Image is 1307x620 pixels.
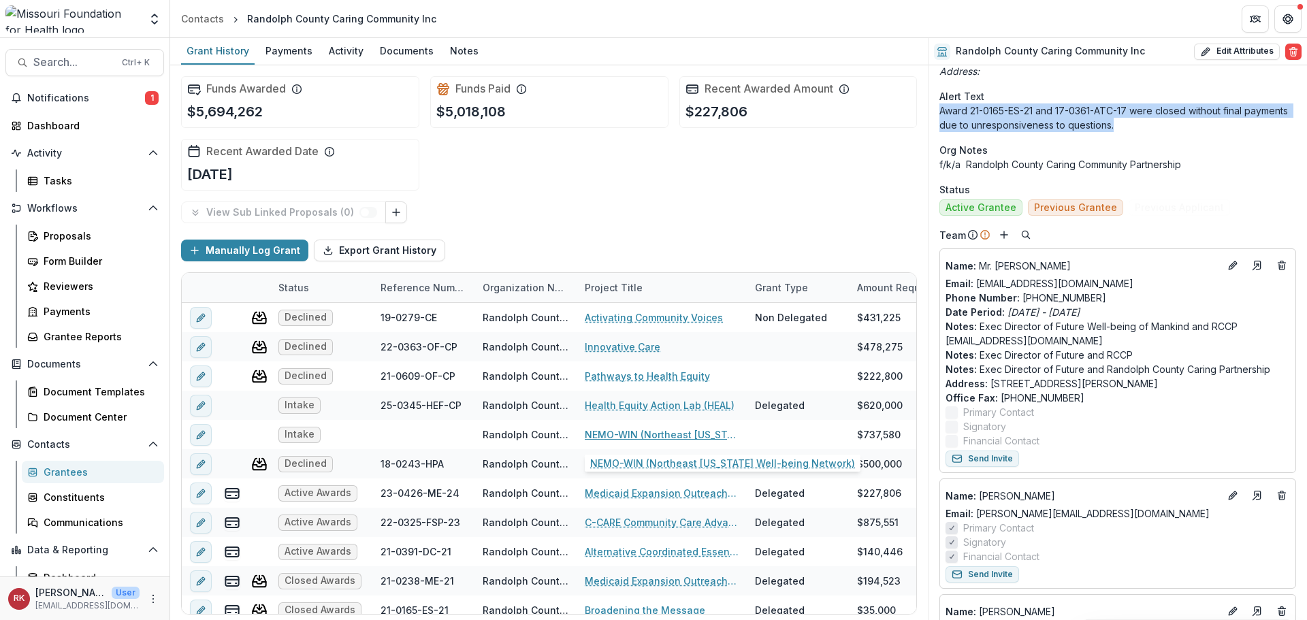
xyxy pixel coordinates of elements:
[963,419,1006,434] span: Signatory
[1007,306,1080,318] i: [DATE] - [DATE]
[1274,257,1290,274] button: Deletes
[323,38,369,65] a: Activity
[44,465,153,479] div: Grantees
[483,340,568,354] div: Randolph County Caring Community Inc
[27,148,142,159] span: Activity
[190,424,212,446] button: edit
[27,93,145,104] span: Notifications
[5,114,164,137] a: Dashboard
[755,603,805,617] div: Delegated
[946,259,1219,273] p: Mr. [PERSON_NAME]
[285,370,327,382] span: Declined
[35,585,106,600] p: [PERSON_NAME]
[939,143,988,157] span: Org Notes
[747,273,849,302] div: Grant Type
[33,56,114,69] span: Search...
[849,280,956,295] div: Amount Requested
[946,349,977,361] span: Notes :
[381,310,437,325] div: 19-0279-CE
[1194,44,1280,60] button: Edit Attributes
[190,570,212,592] button: edit
[1225,257,1241,274] button: Edit
[939,228,966,242] p: Team
[939,89,984,103] span: Alert Text
[374,38,439,65] a: Documents
[946,490,976,502] span: Name :
[112,587,140,599] p: User
[946,376,1290,391] p: [STREET_ADDRESS][PERSON_NAME]
[190,512,212,534] button: edit
[857,486,901,500] div: $227,806
[483,369,568,383] div: Randolph County Caring Community Inc
[946,392,998,404] span: Office Fax :
[22,250,164,272] a: Form Builder
[5,434,164,455] button: Open Contacts
[260,38,318,65] a: Payments
[224,485,240,502] button: view-payments
[224,602,240,619] button: view-payments
[190,453,212,475] button: edit
[946,278,973,289] span: Email:
[224,515,240,531] button: view-payments
[857,310,901,325] div: $431,225
[585,574,739,588] a: Medicaid Expansion Outreach and Enrollment
[22,566,164,589] a: Dashboard
[22,169,164,192] a: Tasks
[381,369,455,383] div: 21-0609-OF-CP
[946,604,1219,619] p: [PERSON_NAME]
[35,600,140,612] p: [EMAIL_ADDRESS][DOMAIN_NAME]
[946,362,1290,376] p: Exec Director of Future and Randolph County Caring Partnership
[946,363,977,375] span: Notes :
[857,427,901,442] div: $737,580
[206,145,319,158] h2: Recent Awarded Date
[755,398,805,412] div: Delegated
[857,515,899,529] div: $875,551
[483,310,568,325] div: Randolph County Caring Community Inc
[1285,44,1302,60] button: Delete
[381,457,444,471] div: 18-0243-HPA
[22,461,164,483] a: Grantees
[474,273,577,302] div: Organization Name
[381,486,459,500] div: 23-0426-ME-24
[946,292,1020,304] span: Phone Number :
[577,273,747,302] div: Project Title
[206,207,359,218] p: View Sub Linked Proposals ( 0 )
[585,515,739,529] a: C-CARE Community Care Advancing Response Efforts
[585,427,739,442] a: NEMO-WIN (Northeast [US_STATE] Well-being Network)
[22,325,164,348] a: Grantee Reports
[755,457,827,471] div: Non Delegated
[187,164,233,184] p: [DATE]
[946,321,977,332] span: Notes :
[44,279,153,293] div: Reviewers
[857,340,903,354] div: $478,275
[27,439,142,451] span: Contacts
[27,544,142,556] span: Data & Reporting
[483,427,568,442] div: Randolph County Caring Community Inc
[44,410,153,424] div: Document Center
[381,603,449,617] div: 21-0165-ES-21
[946,348,1290,362] p: Exec Director of Future and RCCP
[946,391,1290,405] p: [PHONE_NUMBER]
[181,38,255,65] a: Grant History
[27,359,142,370] span: Documents
[119,55,152,70] div: Ctrl + K
[44,174,153,188] div: Tasks
[755,574,805,588] div: Delegated
[946,508,973,519] span: Email:
[747,280,816,295] div: Grant Type
[190,336,212,358] button: edit
[372,273,474,302] div: Reference Number
[956,46,1145,57] h2: Randolph County Caring Community Inc
[1225,487,1241,504] button: Edit
[963,549,1039,564] span: Financial Contact
[22,275,164,297] a: Reviewers
[270,273,372,302] div: Status
[5,539,164,561] button: Open Data & Reporting
[181,240,308,261] button: Manually Log Grant
[1034,202,1117,214] span: Previous Grantee
[946,259,1219,273] a: Name: Mr. [PERSON_NAME]
[1274,5,1302,33] button: Get Help
[455,82,511,95] h2: Funds Paid
[585,603,705,617] a: Broadening the Message
[946,606,976,617] span: Name :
